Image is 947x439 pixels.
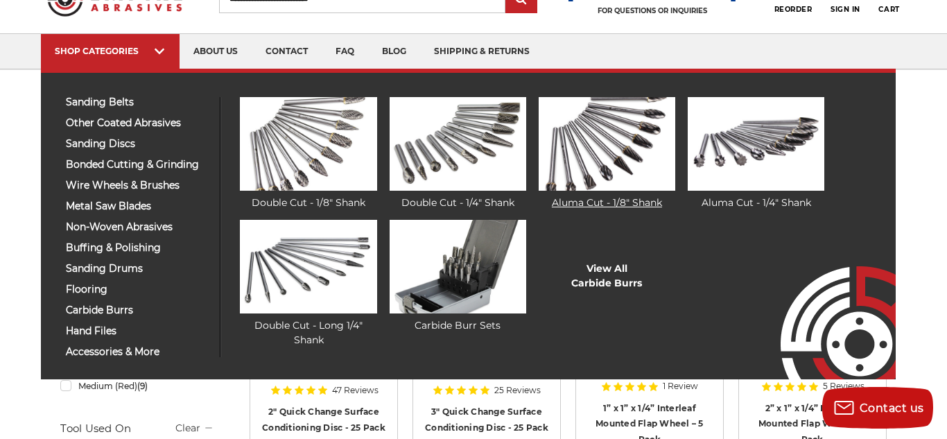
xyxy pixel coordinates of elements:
img: Carbide Burr Sets [390,220,526,313]
span: (9) [137,381,148,391]
a: contact [252,34,322,69]
a: Aluma Cut - 1/4" Shank [688,97,824,210]
span: sanding drums [66,264,209,274]
span: accessories & more [66,347,209,357]
a: Double Cut - 1/4" Shank [390,97,526,210]
img: Double Cut - Long 1/4" Shank [240,220,376,313]
span: buffing & polishing [66,243,209,253]
span: bonded cutting & grinding [66,160,209,170]
a: Medium (Red) [60,374,214,398]
div: SHOP CATEGORIES [55,46,166,56]
a: 3" Quick Change Surface Conditioning Disc - 25 Pack [425,406,548,433]
a: Double Cut - Long 1/4" Shank [240,220,376,347]
span: metal saw blades [66,201,209,212]
span: sanding discs [66,139,209,149]
img: Aluma Cut - 1/8" Shank [539,97,675,191]
button: Contact us [822,387,933,429]
a: blog [368,34,420,69]
span: other coated abrasives [66,118,209,128]
a: Aluma Cut - 1/8" Shank [539,97,675,210]
a: 2" Quick Change Surface Conditioning Disc - 25 Pack [262,406,385,433]
span: wire wheels & brushes [66,180,209,191]
h5: Tool Used On [60,420,214,437]
span: Sign In [831,5,860,14]
img: Empire Abrasives Logo Image [756,225,896,379]
a: Double Cut - 1/8" Shank [240,97,376,210]
p: FOR QUESTIONS OR INQUIRIES [567,6,738,15]
span: sanding belts [66,97,209,107]
a: Clear [175,422,200,434]
span: Cart [878,5,899,14]
img: Aluma Cut - 1/4" Shank [688,97,824,191]
span: hand files [66,326,209,336]
img: Double Cut - 1/8" Shank [240,97,376,191]
span: Reorder [774,5,813,14]
span: carbide burrs [66,305,209,316]
a: View AllCarbide Burrs [571,261,642,291]
a: faq [322,34,368,69]
img: Double Cut - 1/4" Shank [390,97,526,191]
span: non-woven abrasives [66,222,209,232]
a: Carbide Burr Sets [390,220,526,333]
span: Contact us [860,402,924,415]
span: flooring [66,284,209,295]
a: shipping & returns [420,34,544,69]
a: about us [180,34,252,69]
